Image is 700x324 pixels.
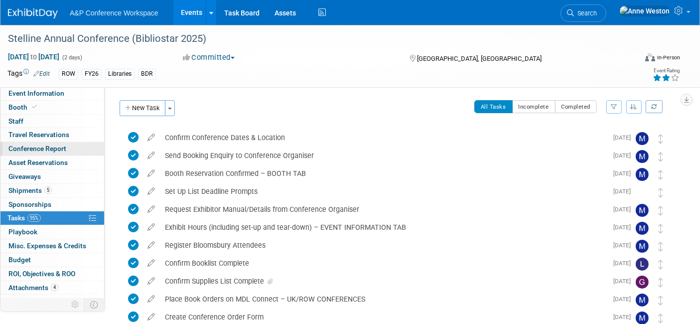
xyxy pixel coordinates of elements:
a: Refresh [646,100,663,113]
span: [DATE] [613,134,636,141]
a: Conference Report [0,142,104,156]
span: [DATE] [613,296,636,303]
button: Incomplete [512,100,556,113]
span: Asset Reservations [8,159,68,166]
a: edit [142,205,160,214]
a: Budget [0,253,104,267]
img: Matt Hambridge [636,150,649,163]
button: All Tasks [474,100,513,113]
a: edit [142,169,160,178]
span: Budget [8,256,31,264]
span: [DATE] [613,206,636,213]
a: Event Information [0,87,104,100]
img: Anne Weston [636,186,649,199]
img: Matt Hambridge [636,294,649,307]
div: Send Booking Enquiry to Conference Organiser [160,147,607,164]
span: Sponsorships [8,200,51,208]
div: Libraries [105,69,135,79]
img: Format-Inperson.png [645,53,655,61]
span: Giveaways [8,172,41,180]
a: Sponsorships [0,198,104,211]
a: Giveaways [0,170,104,183]
span: Booth [8,103,39,111]
div: Exhibit Hours (including set-up and tear-down) – EVENT INFORMATION TAB [160,219,607,236]
i: Move task [658,278,663,287]
a: ROI, Objectives & ROO [0,267,104,281]
div: Register Bloomsbury Attendees [160,237,607,254]
a: Misc. Expenses & Credits [0,239,104,253]
span: [DATE] [613,170,636,177]
td: Toggle Event Tabs [84,298,105,311]
i: Move task [658,206,663,215]
button: Committed [179,52,239,63]
div: Place Book Orders on MDL Connect – UK/ROW CONFERENCES [160,291,607,308]
div: Booth Reservation Confirmed – BOOTH TAB [160,165,607,182]
a: Edit [33,70,50,77]
span: [GEOGRAPHIC_DATA], [GEOGRAPHIC_DATA] [417,55,542,62]
div: Event Format [580,52,680,67]
i: Move task [658,242,663,251]
span: Event Information [8,89,64,97]
div: Event Rating [653,68,680,73]
span: Playbook [8,228,37,236]
span: Attachments [8,284,58,292]
a: Staff [0,115,104,128]
div: FY26 [82,69,102,79]
span: Tasks [7,214,41,222]
img: ExhibitDay [8,8,58,18]
a: edit [142,313,160,322]
a: edit [142,241,160,250]
span: (2 days) [61,54,82,61]
span: Misc. Expenses & Credits [8,242,86,250]
i: Move task [658,314,663,323]
div: Set Up List Deadline Prompts [160,183,607,200]
span: ROI, Objectives & ROO [8,270,75,278]
span: A&P Conference Workspace [70,9,158,17]
button: Completed [555,100,597,113]
i: Move task [658,134,663,144]
img: Laura Montgomery [636,258,649,271]
span: [DATE] [613,188,636,195]
i: Move task [658,260,663,269]
a: Travel Reservations [0,128,104,142]
a: Asset Reservations [0,156,104,169]
a: Attachments4 [0,281,104,295]
td: Tags [7,68,50,80]
i: Move task [658,152,663,162]
a: edit [142,295,160,304]
span: 95% [27,214,41,222]
div: Confirm Booklist Complete [160,255,607,272]
div: Request Exhibitor Manual/Details from Conference Organiser [160,201,607,218]
span: Search [574,9,597,17]
img: Anne Weston [619,5,670,16]
div: In-Person [657,54,680,61]
div: Confirm Supplies List Complete [160,273,607,290]
span: Conference Report [8,145,66,153]
img: Matt Hambridge [636,132,649,145]
img: Matt Hambridge [636,222,649,235]
div: BDR [138,69,156,79]
span: [DATE] [613,314,636,321]
img: Matt Hambridge [636,204,649,217]
span: Travel Reservations [8,131,69,139]
span: [DATE] [613,278,636,285]
a: edit [142,223,160,232]
i: Move task [658,188,663,197]
span: to [29,53,38,61]
span: [DATE] [DATE] [7,52,60,61]
span: [DATE] [613,152,636,159]
i: Move task [658,170,663,179]
div: Confirm Conference Dates & Location [160,129,607,146]
span: more [6,297,22,305]
span: [DATE] [613,260,636,267]
a: edit [142,259,160,268]
a: Shipments5 [0,184,104,197]
div: ROW [59,69,78,79]
i: Booth reservation complete [32,104,37,110]
a: edit [142,277,160,286]
a: edit [142,151,160,160]
div: Stelline Annual Conference (Bibliostar 2025) [4,30,623,48]
span: 4 [51,284,58,291]
span: Staff [8,117,23,125]
a: edit [142,187,160,196]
